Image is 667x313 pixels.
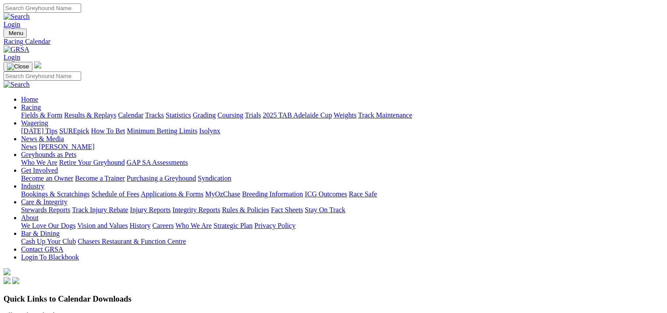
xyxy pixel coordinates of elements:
a: Greyhounds as Pets [21,151,76,158]
a: Minimum Betting Limits [127,127,197,135]
h3: Quick Links to Calendar Downloads [4,294,663,304]
input: Search [4,71,81,81]
img: logo-grsa-white.png [4,268,11,275]
a: Who We Are [21,159,57,166]
a: Applications & Forms [141,190,203,198]
a: GAP SA Assessments [127,159,188,166]
a: Trials [245,111,261,119]
a: Racing Calendar [4,38,663,46]
span: Menu [9,30,23,36]
a: [DATE] Tips [21,127,57,135]
a: Stay On Track [305,206,345,213]
a: Home [21,96,38,103]
a: Tracks [145,111,164,119]
button: Toggle navigation [4,28,27,38]
a: Purchasing a Greyhound [127,174,196,182]
div: Racing [21,111,663,119]
a: Get Involved [21,167,58,174]
div: Wagering [21,127,663,135]
a: Login [4,53,20,61]
a: Contact GRSA [21,245,63,253]
a: Grading [193,111,216,119]
a: Track Maintenance [358,111,412,119]
div: News & Media [21,143,663,151]
a: Wagering [21,119,48,127]
a: Bookings & Scratchings [21,190,89,198]
a: Schedule of Fees [91,190,139,198]
a: Breeding Information [242,190,303,198]
a: Login [4,21,20,28]
a: Industry [21,182,44,190]
a: Fact Sheets [271,206,303,213]
a: Calendar [118,111,143,119]
a: 2025 TAB Adelaide Cup [263,111,332,119]
a: News & Media [21,135,64,142]
a: Integrity Reports [172,206,220,213]
a: Bar & Dining [21,230,60,237]
input: Search [4,4,81,13]
a: Race Safe [349,190,377,198]
div: Greyhounds as Pets [21,159,663,167]
a: Statistics [166,111,191,119]
div: Get Involved [21,174,663,182]
a: ICG Outcomes [305,190,347,198]
img: Search [4,81,30,89]
div: Care & Integrity [21,206,663,214]
a: Privacy Policy [254,222,296,229]
button: Toggle navigation [4,62,32,71]
div: Bar & Dining [21,238,663,245]
a: We Love Our Dogs [21,222,75,229]
a: Careers [152,222,174,229]
div: About [21,222,663,230]
a: News [21,143,37,150]
a: Who We Are [175,222,212,229]
a: Track Injury Rebate [72,206,128,213]
img: GRSA [4,46,29,53]
img: facebook.svg [4,277,11,284]
a: Cash Up Your Club [21,238,76,245]
a: Chasers Restaurant & Function Centre [78,238,186,245]
a: Fields & Form [21,111,62,119]
a: Results & Replays [64,111,116,119]
a: Retire Your Greyhound [59,159,125,166]
a: How To Bet [91,127,125,135]
a: Racing [21,103,41,111]
a: Injury Reports [130,206,171,213]
a: Become an Owner [21,174,73,182]
a: MyOzChase [205,190,240,198]
img: Close [7,63,29,70]
img: Search [4,13,30,21]
a: Syndication [198,174,231,182]
a: Coursing [218,111,243,119]
a: Vision and Values [77,222,128,229]
a: Become a Trainer [75,174,125,182]
a: [PERSON_NAME] [39,143,94,150]
a: Weights [334,111,357,119]
a: Login To Blackbook [21,253,79,261]
a: SUREpick [59,127,89,135]
a: Strategic Plan [214,222,253,229]
a: Isolynx [199,127,220,135]
a: Stewards Reports [21,206,70,213]
a: History [129,222,150,229]
img: logo-grsa-white.png [34,61,41,68]
div: Industry [21,190,663,198]
img: twitter.svg [12,277,19,284]
a: Rules & Policies [222,206,269,213]
a: Care & Integrity [21,198,68,206]
a: About [21,214,39,221]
